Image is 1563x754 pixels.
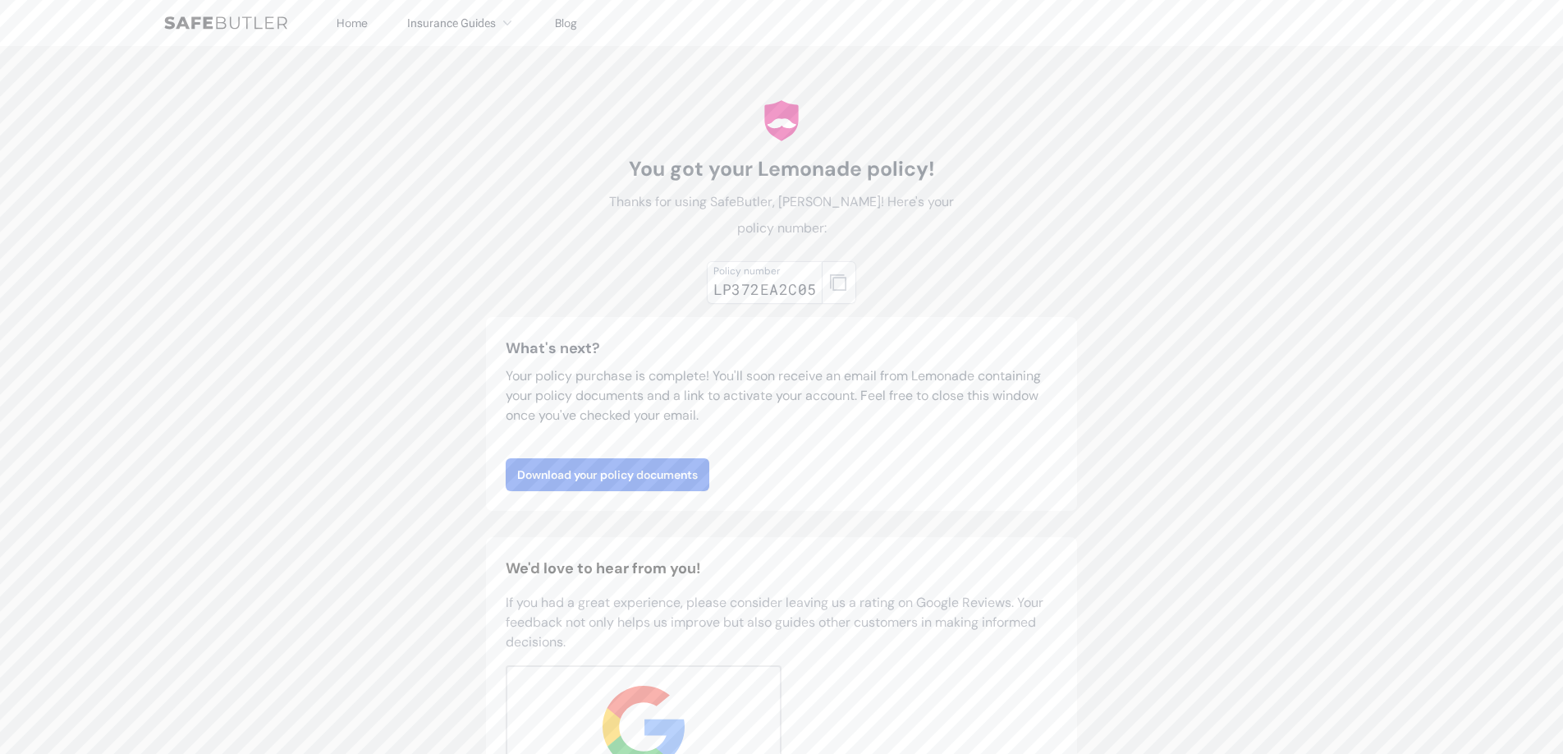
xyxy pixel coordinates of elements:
[713,264,817,278] div: Policy number
[506,458,709,491] a: Download your policy documents
[598,156,965,182] h1: You got your Lemonade policy!
[407,13,516,33] button: Insurance Guides
[506,557,1057,580] h2: We'd love to hear from you!
[506,366,1057,425] p: Your policy purchase is complete! You'll soon receive an email from Lemonade containing your poli...
[506,593,1057,652] p: If you had a great experience, please consider leaving us a rating on Google Reviews. Your feedba...
[598,189,965,241] p: Thanks for using SafeButler, [PERSON_NAME]! Here's your policy number:
[713,278,817,301] div: LP372EA2C05
[555,16,577,30] a: Blog
[337,16,368,30] a: Home
[164,16,287,30] img: SafeButler Text Logo
[506,337,1057,360] h3: What's next?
